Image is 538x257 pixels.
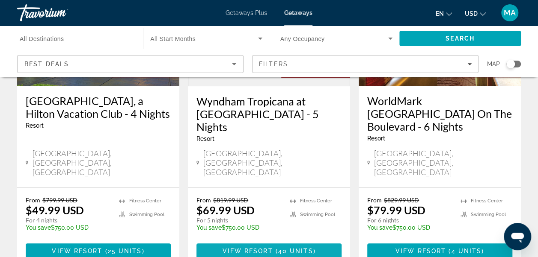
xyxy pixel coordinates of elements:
[487,58,500,70] span: Map
[284,9,312,16] a: Getaways
[273,248,315,254] span: ( )
[20,34,132,44] input: Select destination
[384,196,419,204] span: $829.99 USD
[150,35,196,42] span: All Start Months
[367,224,392,231] span: You save
[26,94,171,120] a: [GEOGRAPHIC_DATA], a Hilton Vacation Club - 4 Nights
[504,223,531,250] iframe: Button to launch messaging window
[465,7,486,20] button: Change currency
[26,196,40,204] span: From
[102,248,144,254] span: ( )
[26,216,110,224] p: For 4 nights
[26,204,84,216] p: $49.99 USD
[451,248,482,254] span: 4 units
[499,4,521,22] button: User Menu
[367,224,452,231] p: $750.00 USD
[222,248,273,254] span: View Resort
[17,2,103,24] a: Travorium
[20,35,64,42] span: All Destinations
[196,224,281,231] p: $750.00 USD
[446,35,475,42] span: Search
[26,224,51,231] span: You save
[196,95,342,133] a: Wyndham Tropicana at [GEOGRAPHIC_DATA] - 5 Nights
[213,196,248,204] span: $819.99 USD
[300,212,335,217] span: Swimming Pool
[129,198,161,204] span: Fitness Center
[24,59,236,69] mat-select: Sort by
[374,149,512,177] span: [GEOGRAPHIC_DATA], [GEOGRAPHIC_DATA], [GEOGRAPHIC_DATA]
[278,248,313,254] span: 40 units
[196,224,222,231] span: You save
[367,196,382,204] span: From
[33,149,171,177] span: [GEOGRAPHIC_DATA], [GEOGRAPHIC_DATA], [GEOGRAPHIC_DATA]
[436,7,452,20] button: Change language
[446,248,484,254] span: ( )
[108,248,142,254] span: 25 units
[26,224,110,231] p: $750.00 USD
[471,212,506,217] span: Swimming Pool
[280,35,325,42] span: Any Occupancy
[399,31,521,46] button: Search
[367,216,452,224] p: For 6 nights
[367,204,425,216] p: $79.99 USD
[196,196,211,204] span: From
[367,94,512,133] a: WorldMark [GEOGRAPHIC_DATA] On The Boulevard - 6 Nights
[203,149,342,177] span: [GEOGRAPHIC_DATA], [GEOGRAPHIC_DATA], [GEOGRAPHIC_DATA]
[259,61,288,67] span: Filters
[24,61,69,67] span: Best Deals
[436,10,444,17] span: en
[300,198,332,204] span: Fitness Center
[395,248,446,254] span: View Resort
[226,9,267,16] a: Getaways Plus
[367,135,385,142] span: Resort
[252,55,479,73] button: Filters
[504,9,516,17] span: MA
[26,122,44,129] span: Resort
[42,196,77,204] span: $799.99 USD
[196,216,281,224] p: For 5 nights
[196,204,255,216] p: $69.99 USD
[52,248,102,254] span: View Resort
[196,135,214,142] span: Resort
[465,10,478,17] span: USD
[471,198,503,204] span: Fitness Center
[129,212,164,217] span: Swimming Pool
